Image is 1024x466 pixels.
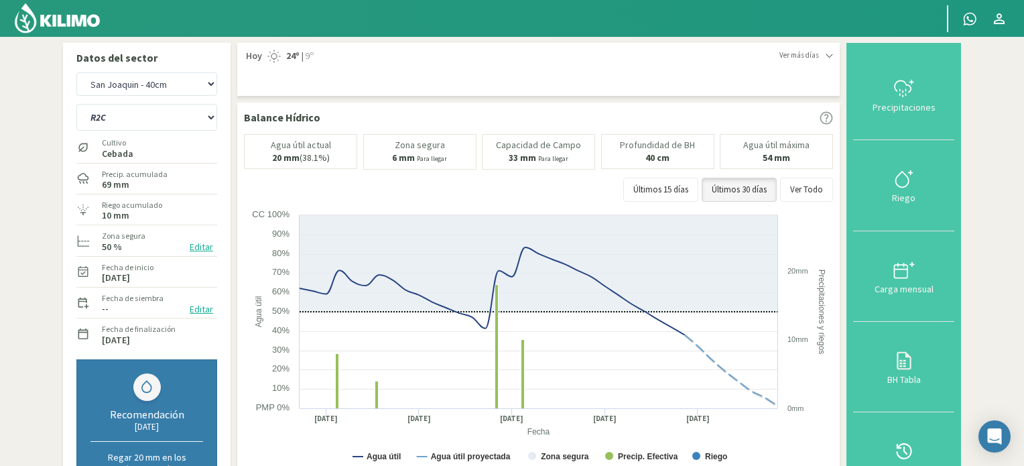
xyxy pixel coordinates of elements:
[102,168,168,180] label: Precip. acumulada
[13,2,101,34] img: Kilimo
[857,103,950,112] div: Precipitaciones
[102,323,176,335] label: Fecha de finalización
[102,180,129,189] label: 69 mm
[252,209,290,219] text: CC 100%
[496,140,581,150] p: Capacidad de Campo
[272,306,290,316] text: 50%
[417,154,447,163] small: Para llegar
[853,50,954,140] button: Precipitaciones
[645,152,669,164] b: 40 cm
[272,248,290,258] text: 80%
[392,152,415,164] b: 6 mm
[272,325,290,335] text: 40%
[272,286,290,296] text: 60%
[509,152,536,164] b: 33 mm
[102,230,145,242] label: Zona segura
[186,239,217,255] button: Editar
[743,140,810,150] p: Agua útil máxima
[272,267,290,277] text: 70%
[705,452,727,461] text: Riego
[618,452,678,461] text: Precip. Efectiva
[407,414,431,424] text: [DATE]
[431,452,511,461] text: Agua útil proyectada
[853,231,954,322] button: Carga mensual
[500,414,523,424] text: [DATE]
[623,178,698,202] button: Últimos 15 días
[102,243,122,251] label: 50 %
[787,404,804,412] text: 0mm
[286,50,300,62] strong: 24º
[787,335,808,343] text: 10mm
[787,267,808,275] text: 20mm
[272,383,290,393] text: 10%
[102,292,164,304] label: Fecha de siembra
[314,414,338,424] text: [DATE]
[244,50,262,63] span: Hoy
[102,150,133,158] label: Cebada
[779,50,819,61] span: Ver más días
[102,211,129,220] label: 10 mm
[272,152,300,164] b: 20 mm
[102,304,109,313] label: --
[102,199,162,211] label: Riego acumulado
[244,109,320,125] p: Balance Hídrico
[857,375,950,384] div: BH Tabla
[395,140,445,150] p: Zona segura
[186,302,217,317] button: Editar
[853,322,954,412] button: BH Tabla
[90,421,203,432] div: [DATE]
[780,178,833,202] button: Ver Todo
[102,336,130,345] label: [DATE]
[271,140,331,150] p: Agua útil actual
[620,140,695,150] p: Profundidad de BH
[853,140,954,231] button: Riego
[686,414,710,424] text: [DATE]
[367,452,401,461] text: Agua útil
[76,50,217,66] p: Datos del sector
[272,345,290,355] text: 30%
[702,178,777,202] button: Últimos 30 días
[254,296,263,327] text: Agua útil
[857,193,950,202] div: Riego
[102,261,153,274] label: Fecha de inicio
[527,427,550,436] text: Fecha
[304,50,314,63] span: 9º
[593,414,617,424] text: [DATE]
[90,408,203,421] div: Recomendación
[272,153,330,163] p: (38.1%)
[763,152,790,164] b: 54 mm
[817,269,826,354] text: Precipitaciones y riegos
[541,452,589,461] text: Zona segura
[272,229,290,239] text: 90%
[538,154,568,163] small: Para llegar
[978,420,1011,453] div: Open Intercom Messenger
[272,363,290,373] text: 20%
[102,137,133,149] label: Cultivo
[302,50,304,63] span: |
[102,274,130,282] label: [DATE]
[256,402,290,412] text: PMP 0%
[857,284,950,294] div: Carga mensual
